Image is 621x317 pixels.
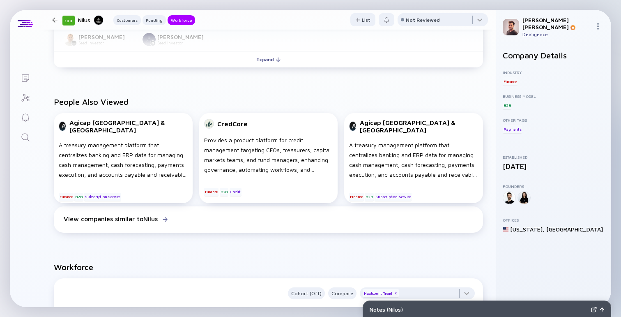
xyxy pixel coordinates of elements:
div: Established [503,155,605,160]
div: Workforce [168,16,195,24]
div: Payments [503,125,522,133]
img: Open Notes [600,308,604,312]
a: Search [10,127,41,146]
div: [US_STATE] , [510,226,545,233]
img: Expand Notes [591,307,597,312]
img: United States Flag [503,227,508,232]
div: Agicap [GEOGRAPHIC_DATA] & [GEOGRAPHIC_DATA] [69,119,188,134]
img: Gil Profile Picture [503,19,519,35]
a: Investor Map [10,87,41,107]
h2: People Also Viewed [54,97,483,106]
div: View companies similar to Nilus [64,215,158,222]
div: Expand [251,53,285,66]
div: Funding [143,16,166,24]
button: Customers [113,15,141,25]
button: List [350,13,375,26]
div: A treasury management platform that centralizes banking and ERP data for managing cash management... [349,140,478,180]
div: List [350,14,375,26]
a: Lists [10,67,41,87]
div: Subscription Service [84,193,121,201]
div: Other Tags [503,118,605,123]
div: Headcount Trend [363,289,399,297]
button: Expand [54,51,483,67]
div: [GEOGRAPHIC_DATA] [546,226,603,233]
div: Industry [503,70,605,75]
div: Business Model [503,94,605,99]
h2: Workforce [54,262,483,272]
div: B2B [220,188,228,196]
div: Finance [503,77,517,86]
div: Dealigence [522,31,591,37]
div: x [393,291,398,296]
div: Notes ( Nilus ) [370,306,588,313]
a: CredCoreProvides a product platform for credit management targeting CFOs, treasurers, capital mar... [199,113,338,206]
button: Compare [328,287,356,299]
a: Reminders [10,107,41,127]
div: 100 [62,16,75,25]
div: A treasury management platform that centralizes banking and ERP data for managing cash management... [59,140,188,180]
div: Compare [328,289,356,298]
div: B2B [74,193,83,201]
div: B2B [503,101,511,109]
div: Not Reviewed [406,17,440,23]
div: [DATE] [503,162,605,171]
div: CredCore [217,120,248,127]
button: Cohort (Off) [288,287,325,299]
div: B2B [365,193,373,201]
h2: Company Details [503,51,605,60]
div: [PERSON_NAME] [PERSON_NAME] [522,16,591,30]
div: Subscription Service [375,193,412,201]
button: Workforce [168,15,195,25]
div: Founders [503,184,605,189]
div: Finance [59,193,74,201]
a: Agicap [GEOGRAPHIC_DATA] & [GEOGRAPHIC_DATA]A treasury management platform that centralizes banki... [344,113,483,206]
div: Credit [230,188,241,196]
div: Customers [113,16,141,24]
div: Finance [204,188,219,196]
button: Funding [143,15,166,25]
div: Nilus [78,15,103,25]
a: Agicap [GEOGRAPHIC_DATA] & [GEOGRAPHIC_DATA]A treasury management platform that centralizes banki... [54,113,193,206]
div: Cohort (Off) [288,289,325,298]
div: Provides a product platform for credit management targeting CFOs, treasurers, capital markets tea... [204,135,333,175]
div: Offices [503,218,605,222]
img: Menu [595,23,601,30]
div: Finance [349,193,364,201]
div: Agicap [GEOGRAPHIC_DATA] & [GEOGRAPHIC_DATA] [360,119,478,134]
